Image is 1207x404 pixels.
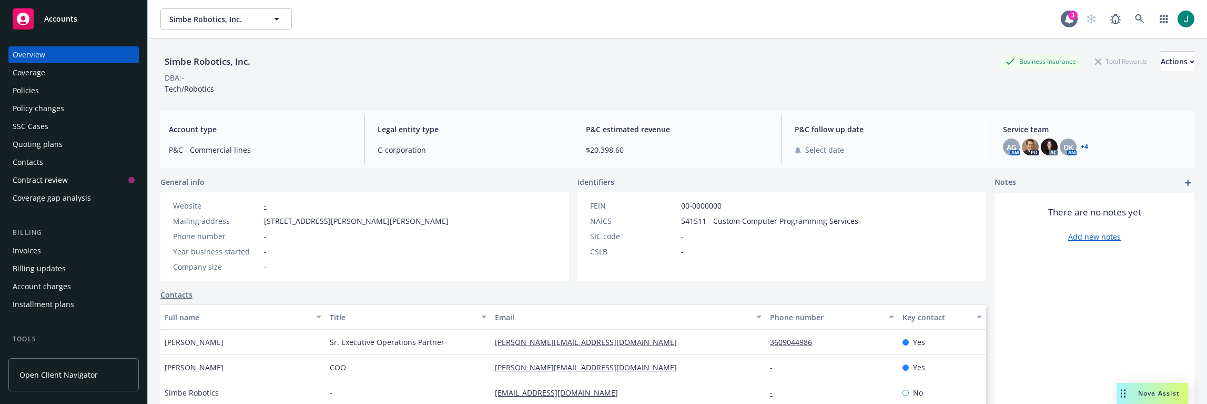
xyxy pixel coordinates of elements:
[330,387,332,398] span: -
[495,388,626,398] a: [EMAIL_ADDRESS][DOMAIN_NAME]
[330,337,444,348] span: Sr. Executive Operations Partner
[8,4,139,34] a: Accounts
[13,64,45,81] div: Coverage
[1048,206,1141,219] span: There are no notes yet
[590,200,677,211] div: FEIN
[330,362,346,373] span: COO
[8,278,139,295] a: Account charges
[913,362,925,373] span: Yes
[169,14,260,25] span: Simbe Robotics, Inc.
[44,15,77,23] span: Accounts
[173,261,260,272] div: Company size
[766,304,898,330] button: Phone number
[681,200,722,211] span: 00-0000000
[264,201,267,211] a: -
[898,304,986,330] button: Key contact
[1081,144,1088,150] a: +4
[577,176,614,188] span: Identifiers
[1068,231,1121,242] a: Add new notes
[165,362,224,373] span: [PERSON_NAME]
[902,312,970,323] div: Key contact
[8,82,139,99] a: Policies
[160,304,326,330] button: Full name
[165,337,224,348] span: [PERSON_NAME]
[8,334,139,344] div: Tools
[1161,52,1194,72] div: Actions
[173,246,260,257] div: Year business started
[495,337,685,347] a: [PERSON_NAME][EMAIL_ADDRESS][DOMAIN_NAME]
[913,337,925,348] span: Yes
[1081,8,1102,29] a: Start snowing
[13,242,41,259] div: Invoices
[590,231,677,242] div: SIC code
[1117,383,1188,404] button: Nova Assist
[8,46,139,63] a: Overview
[19,369,98,380] span: Open Client Navigator
[995,176,1016,189] span: Notes
[165,312,310,323] div: Full name
[13,296,74,313] div: Installment plans
[770,388,781,398] a: -
[1105,8,1126,29] a: Report a Bug
[165,84,214,94] span: Tech/Robotics
[770,312,882,323] div: Phone number
[264,231,267,242] span: -
[795,124,978,135] span: P&C follow up date
[165,72,184,83] div: DBA: -
[169,124,352,135] span: Account type
[590,246,677,257] div: CSLB
[495,312,750,323] div: Email
[8,349,139,366] a: Manage files
[586,144,769,155] span: $20,398.60
[264,261,267,272] span: -
[378,124,561,135] span: Legal entity type
[8,64,139,81] a: Coverage
[681,246,684,257] span: -
[173,200,260,211] div: Website
[13,190,91,206] div: Coverage gap analysis
[1003,124,1186,135] span: Service team
[1161,51,1194,72] button: Actions
[8,118,139,135] a: SSC Cases
[770,362,781,372] a: -
[13,349,57,366] div: Manage files
[8,242,139,259] a: Invoices
[8,154,139,171] a: Contacts
[590,215,677,226] div: NAICS
[1041,139,1058,155] img: photo
[330,312,475,323] div: Title
[13,278,71,295] div: Account charges
[8,260,139,277] a: Billing updates
[264,215,449,226] span: [STREET_ADDRESS][PERSON_NAME][PERSON_NAME]
[1022,139,1039,155] img: photo
[13,100,64,117] div: Policy changes
[13,154,43,171] div: Contacts
[1068,11,1078,20] div: 3
[913,387,923,398] span: No
[681,231,684,242] span: -
[13,46,45,63] div: Overview
[8,296,139,313] a: Installment plans
[8,172,139,189] a: Contract review
[160,55,255,68] div: Simbe Robotics, Inc.
[13,118,48,135] div: SSC Cases
[1063,142,1073,153] span: DK
[770,337,820,347] a: 3609044986
[13,172,68,189] div: Contract review
[264,246,267,257] span: -
[805,144,844,155] span: Select date
[173,231,260,242] div: Phone number
[681,215,858,226] span: 541511 - Custom Computer Programming Services
[173,215,260,226] div: Mailing address
[1117,383,1130,404] div: Drag to move
[160,289,192,300] a: Contacts
[1007,142,1017,153] span: AG
[8,100,139,117] a: Policy changes
[495,362,685,372] a: [PERSON_NAME][EMAIL_ADDRESS][DOMAIN_NAME]
[160,176,205,188] span: General info
[169,144,352,155] span: P&C - Commercial lines
[1178,11,1194,27] img: photo
[8,190,139,206] a: Coverage gap analysis
[1182,176,1194,189] a: add
[1000,55,1081,68] div: Business Insurance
